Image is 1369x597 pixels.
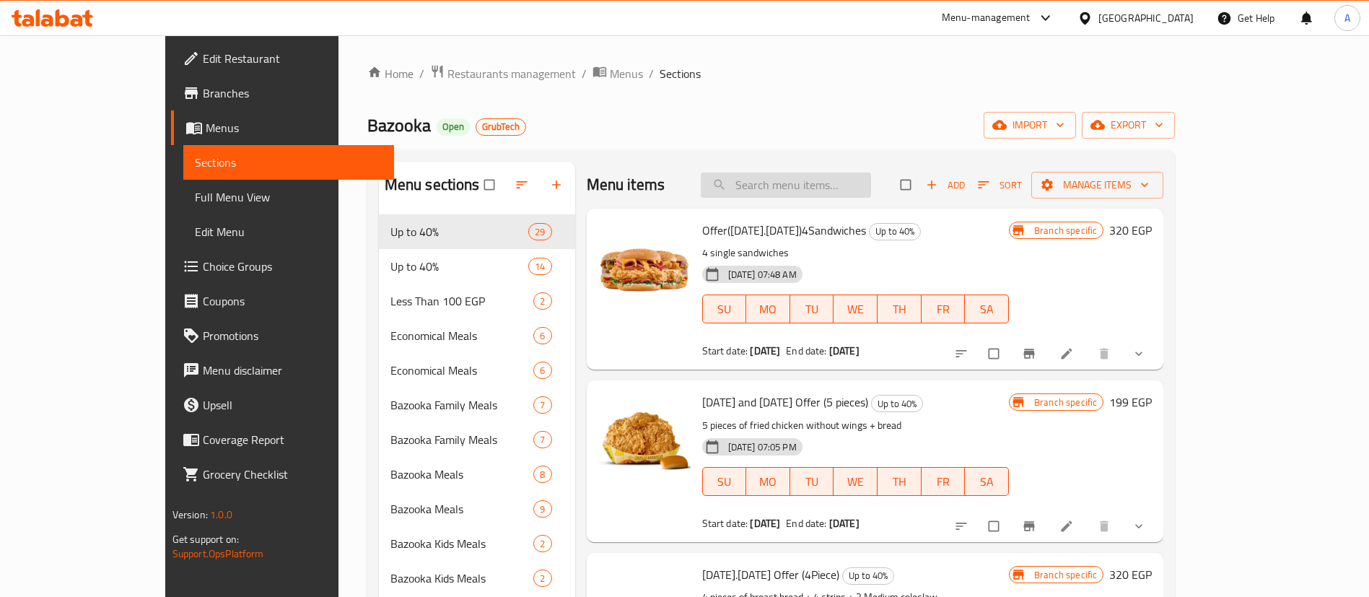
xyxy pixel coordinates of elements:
span: Open [437,121,470,133]
li: / [582,65,587,82]
span: [DATE] 07:05 PM [722,440,802,454]
div: items [533,500,551,518]
button: export [1082,112,1175,139]
button: SA [965,467,1009,496]
a: Edit Menu [183,214,394,249]
span: 9 [534,502,551,516]
span: 14 [529,260,551,274]
li: / [649,65,654,82]
div: Less Than 100 EGP2 [379,284,575,318]
li: / [419,65,424,82]
span: 2 [534,572,551,585]
div: Bazooka Meals9 [379,492,575,526]
span: Bazooka Kids Meals [390,535,534,552]
a: Full Menu View [183,180,394,214]
span: GrubTech [476,121,525,133]
b: [DATE] [750,514,780,533]
button: MO [746,295,790,323]
span: export [1093,116,1163,134]
span: 8 [534,468,551,481]
div: items [533,431,551,448]
span: Coupons [203,292,382,310]
button: TH [878,467,922,496]
h6: 199 EGP [1109,392,1152,412]
span: Bazooka Meals [390,500,534,518]
div: Bazooka Kids Meals2 [379,526,575,561]
span: Start date: [702,341,748,360]
div: Open [437,118,470,136]
button: SA [965,295,1009,323]
button: show more [1123,338,1158,370]
span: Economical Meals [390,327,534,344]
button: delete [1088,510,1123,542]
a: Menu disclaimer [171,353,394,388]
a: Edit Restaurant [171,41,394,76]
span: Sort items [968,174,1031,196]
span: WE [839,299,872,320]
span: Bazooka Family Meals [390,396,534,414]
button: FR [922,467,966,496]
span: 7 [534,398,551,412]
span: 6 [534,329,551,343]
div: Bazooka Kids Meals2 [379,561,575,596]
div: Menu-management [942,9,1031,27]
a: Choice Groups [171,249,394,284]
span: SA [971,299,1003,320]
button: delete [1088,338,1123,370]
span: TU [796,299,828,320]
span: WE [839,471,872,492]
a: Sections [183,145,394,180]
div: [GEOGRAPHIC_DATA] [1098,10,1194,26]
span: Menus [610,65,643,82]
button: show more [1123,510,1158,542]
span: Full Menu View [195,188,382,206]
span: Up to 40% [390,223,529,240]
span: Up to 40% [843,567,893,584]
span: FR [927,299,960,320]
div: Up to 40% [871,395,923,412]
span: Up to 40% [872,396,922,412]
svg: Show Choices [1132,347,1146,361]
span: FR [927,471,960,492]
div: Bazooka Family Meals7 [379,388,575,422]
button: Branch-specific-item [1013,510,1048,542]
span: Choice Groups [203,258,382,275]
span: Bazooka Kids Meals [390,570,534,587]
div: Economical Meals6 [379,353,575,388]
div: Bazooka Meals8 [379,457,575,492]
span: End date: [786,341,826,360]
span: Edit Restaurant [203,50,382,67]
span: Grocery Checklist [203,466,382,483]
div: items [533,396,551,414]
button: TH [878,295,922,323]
span: Bazooka [367,109,431,141]
span: Sections [660,65,701,82]
b: [DATE] [829,341,860,360]
h2: Menu items [587,174,665,196]
span: Select section [892,171,922,199]
div: items [533,466,551,483]
a: Promotions [171,318,394,353]
div: Economical Meals6 [379,318,575,353]
span: Up to 40% [870,223,920,240]
div: Up to 40% [842,567,894,585]
span: Economical Meals [390,362,534,379]
span: 2 [534,295,551,308]
button: import [984,112,1076,139]
button: SU [702,295,747,323]
span: Version: [172,505,208,524]
span: SU [709,299,741,320]
span: 6 [534,364,551,378]
a: Branches [171,76,394,110]
a: Edit menu item [1059,519,1077,533]
button: TU [790,467,834,496]
button: SU [702,467,747,496]
a: Restaurants management [430,64,576,83]
button: FR [922,295,966,323]
span: Branch specific [1028,568,1103,582]
span: [DATE].[DATE] Offer (4Piece) [702,564,839,585]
